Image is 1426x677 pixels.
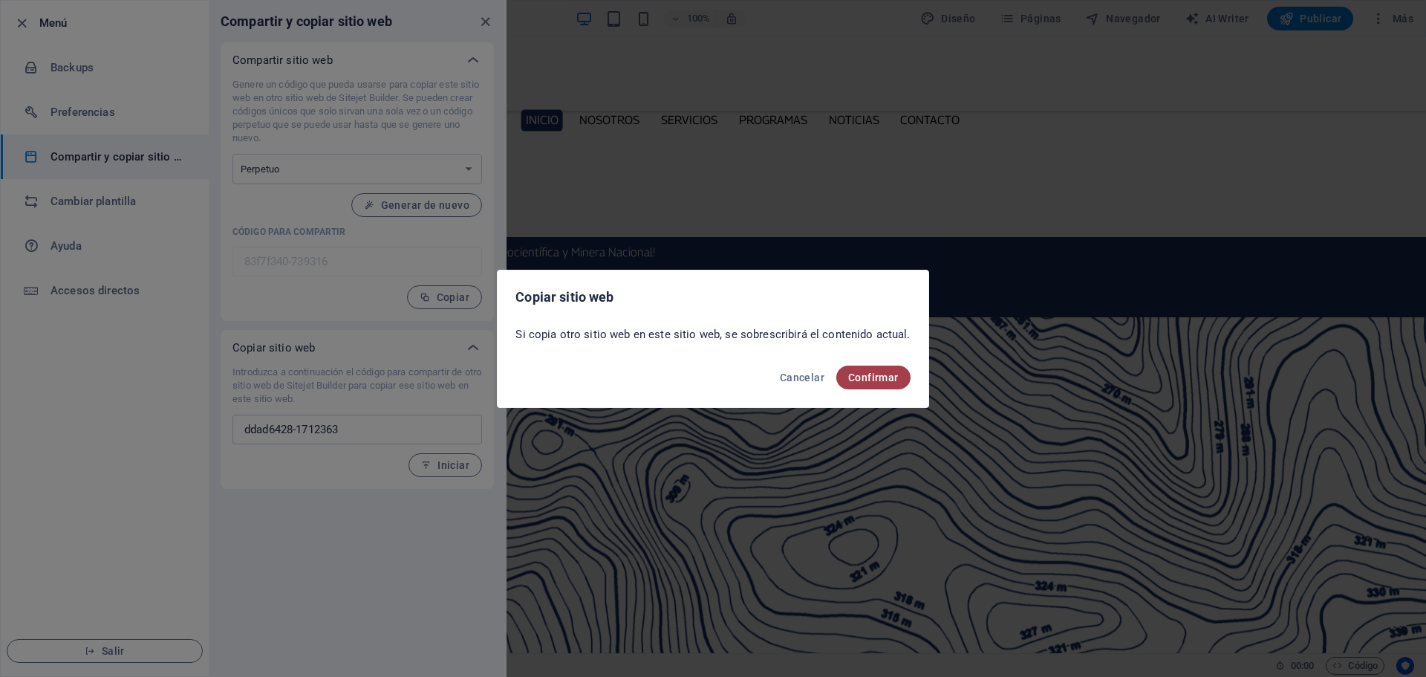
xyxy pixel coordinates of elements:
button: Confirmar [836,366,911,389]
span: Confirmar [848,372,899,383]
button: Cancelar [774,366,830,389]
p: Si copia otro sitio web en este sitio web, se sobrescribirá el contenido actual. [515,327,910,342]
span: Cancelar [780,372,824,383]
h2: Copiar sitio web [515,288,910,306]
